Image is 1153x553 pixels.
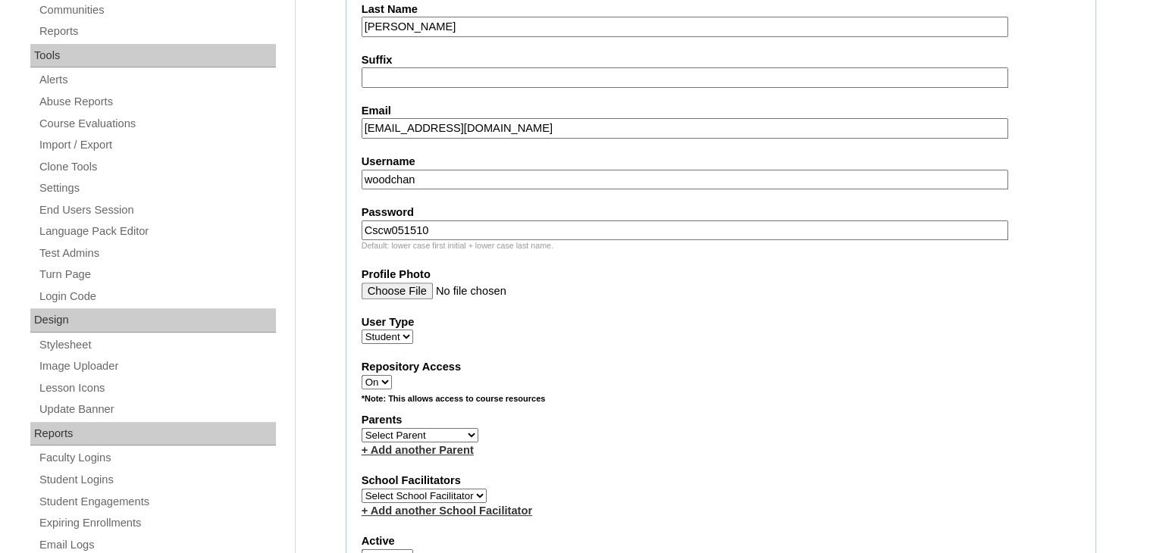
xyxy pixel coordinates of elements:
label: Password [362,205,1080,220]
a: Stylesheet [38,336,276,355]
a: Import / Export [38,136,276,155]
a: Communities [38,1,276,20]
label: Last Name [362,2,1080,17]
a: Student Engagements [38,492,276,511]
a: Abuse Reports [38,92,276,111]
label: Email [362,103,1080,119]
label: User Type [362,314,1080,330]
a: Image Uploader [38,357,276,376]
a: Faculty Logins [38,448,276,467]
label: Profile Photo [362,267,1080,283]
a: Update Banner [38,400,276,419]
div: Tools [30,44,276,68]
a: End Users Session [38,201,276,220]
a: Alerts [38,70,276,89]
div: Default: lower case first initial + lower case last name. [362,240,1080,252]
label: Suffix [362,52,1080,68]
div: Reports [30,422,276,446]
a: Test Admins [38,244,276,263]
label: Parents [362,412,1080,428]
a: Student Logins [38,470,276,489]
a: Turn Page [38,265,276,284]
a: Reports [38,22,276,41]
a: Course Evaluations [38,114,276,133]
a: + Add another School Facilitator [362,505,532,517]
a: Login Code [38,287,276,306]
a: Lesson Icons [38,379,276,398]
label: School Facilitators [362,473,1080,489]
label: Repository Access [362,359,1080,375]
div: *Note: This allows access to course resources [362,393,1080,412]
a: Language Pack Editor [38,222,276,241]
div: Design [30,308,276,333]
a: Clone Tools [38,158,276,177]
a: + Add another Parent [362,444,474,456]
a: Expiring Enrollments [38,514,276,533]
label: Username [362,154,1080,170]
label: Active [362,533,1080,549]
a: Settings [38,179,276,198]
